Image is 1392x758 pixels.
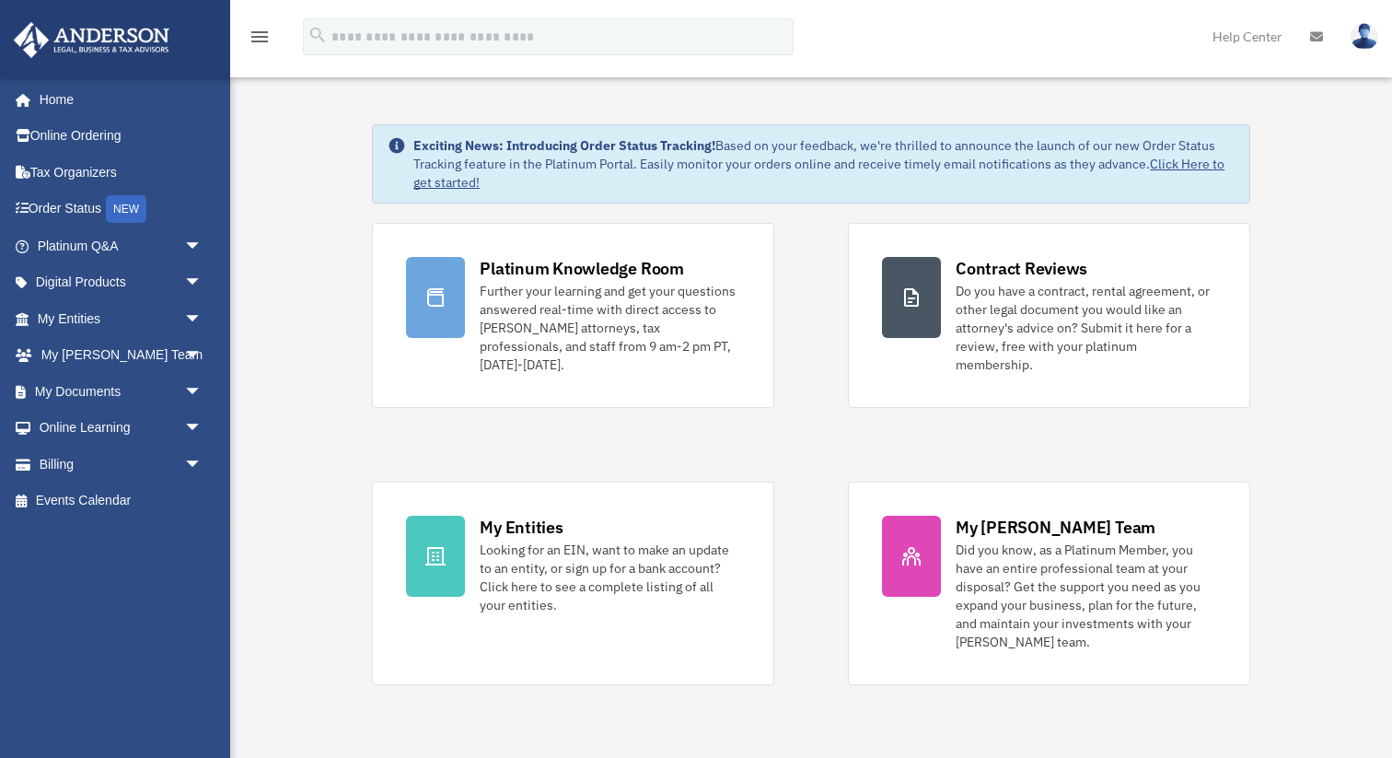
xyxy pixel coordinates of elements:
[307,25,328,45] i: search
[956,282,1216,374] div: Do you have a contract, rental agreement, or other legal document you would like an attorney's ad...
[372,223,774,408] a: Platinum Knowledge Room Further your learning and get your questions answered real-time with dire...
[848,223,1250,408] a: Contract Reviews Do you have a contract, rental agreement, or other legal document you would like...
[956,257,1087,280] div: Contract Reviews
[13,446,230,483] a: Billingarrow_drop_down
[249,32,271,48] a: menu
[184,300,221,338] span: arrow_drop_down
[413,136,1235,192] div: Based on your feedback, we're thrilled to announce the launch of our new Order Status Tracking fe...
[13,410,230,447] a: Online Learningarrow_drop_down
[13,264,230,301] a: Digital Productsarrow_drop_down
[13,483,230,519] a: Events Calendar
[413,156,1224,191] a: Click Here to get started!
[184,264,221,302] span: arrow_drop_down
[184,446,221,484] span: arrow_drop_down
[8,22,175,58] img: Anderson Advisors Platinum Portal
[480,541,740,614] div: Looking for an EIN, want to make an update to an entity, or sign up for a bank account? Click her...
[480,516,563,539] div: My Entities
[956,516,1155,539] div: My [PERSON_NAME] Team
[106,195,146,223] div: NEW
[13,300,230,337] a: My Entitiesarrow_drop_down
[184,373,221,411] span: arrow_drop_down
[184,337,221,375] span: arrow_drop_down
[848,482,1250,685] a: My [PERSON_NAME] Team Did you know, as a Platinum Member, you have an entire professional team at...
[13,191,230,228] a: Order StatusNEW
[13,227,230,264] a: Platinum Q&Aarrow_drop_down
[1351,23,1378,50] img: User Pic
[413,137,715,154] strong: Exciting News: Introducing Order Status Tracking!
[249,26,271,48] i: menu
[13,373,230,410] a: My Documentsarrow_drop_down
[480,257,684,280] div: Platinum Knowledge Room
[13,337,230,374] a: My [PERSON_NAME] Teamarrow_drop_down
[372,482,774,685] a: My Entities Looking for an EIN, want to make an update to an entity, or sign up for a bank accoun...
[184,410,221,448] span: arrow_drop_down
[13,118,230,155] a: Online Ordering
[480,282,740,374] div: Further your learning and get your questions answered real-time with direct access to [PERSON_NAM...
[184,227,221,265] span: arrow_drop_down
[13,154,230,191] a: Tax Organizers
[956,541,1216,651] div: Did you know, as a Platinum Member, you have an entire professional team at your disposal? Get th...
[13,81,221,118] a: Home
